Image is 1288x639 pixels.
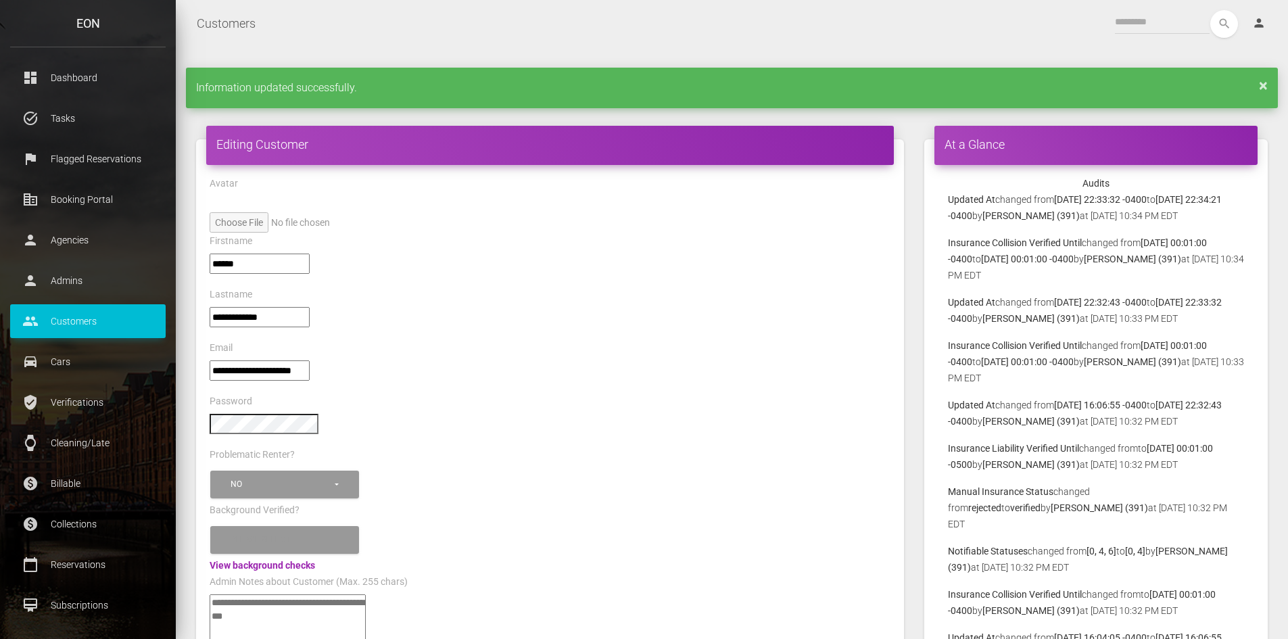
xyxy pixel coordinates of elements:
b: [PERSON_NAME] (391) [982,210,1080,221]
a: View background checks [210,560,315,571]
p: Cars [20,352,156,372]
p: changed from to by at [DATE] 10:33 PM EDT [948,294,1244,327]
p: changed from to by at [DATE] 10:33 PM EDT [948,337,1244,386]
p: changed from to by at [DATE] 10:34 PM EDT [948,235,1244,283]
h4: At a Glance [945,136,1247,153]
div: Please select [231,534,333,546]
p: changed from to by at [DATE] 10:32 PM EDT [948,397,1244,429]
label: Avatar [210,177,238,191]
b: Insurance Collision Verified Until [948,340,1082,351]
b: Updated At [948,297,995,308]
b: [DATE] 22:33:32 -0400 [1054,194,1147,205]
a: paid Collections [10,507,166,541]
p: Agencies [20,230,156,250]
b: Updated At [948,400,995,410]
div: No [231,479,333,490]
b: Insurance Collision Verified Until [948,589,1082,600]
b: [DATE] 22:32:43 -0400 [1054,297,1147,308]
p: Flagged Reservations [20,149,156,169]
a: calendar_today Reservations [10,548,166,582]
b: [PERSON_NAME] (391) [1084,356,1181,367]
b: [PERSON_NAME] (391) [1051,502,1148,513]
a: people Customers [10,304,166,338]
b: [PERSON_NAME] (391) [982,459,1080,470]
label: Admin Notes about Customer (Max. 255 chars) [210,575,408,589]
p: Collections [20,514,156,534]
b: [PERSON_NAME] (391) [982,416,1080,427]
a: × [1259,81,1268,89]
p: changed from to by at [DATE] 10:32 PM EDT [948,440,1244,473]
p: changed from to by at [DATE] 10:32 PM EDT [948,483,1244,532]
b: verified [1010,502,1041,513]
h4: Editing Customer [216,136,884,153]
label: Firstname [210,235,252,248]
p: Admins [20,270,156,291]
p: Subscriptions [20,595,156,615]
a: person Agencies [10,223,166,257]
a: watch Cleaning/Late [10,426,166,460]
b: [PERSON_NAME] (391) [1084,254,1181,264]
b: [PERSON_NAME] (391) [982,605,1080,616]
b: [DATE] 16:06:55 -0400 [1054,400,1147,410]
a: task_alt Tasks [10,101,166,135]
b: Updated At [948,194,995,205]
b: [PERSON_NAME] (391) [982,313,1080,324]
b: [DATE] 00:01:00 -0400 [981,356,1074,367]
p: Cleaning/Late [20,433,156,453]
p: Reservations [20,554,156,575]
p: changed from to by at [DATE] 10:32 PM EDT [948,543,1244,575]
p: Customers [20,311,156,331]
b: Manual Insurance Status [948,486,1053,497]
a: dashboard Dashboard [10,61,166,95]
b: [DATE] 00:01:00 -0400 [981,254,1074,264]
label: Lastname [210,288,252,302]
a: verified_user Verifications [10,385,166,419]
p: changed from to by at [DATE] 10:34 PM EDT [948,191,1244,224]
b: Insurance Collision Verified Until [948,237,1082,248]
label: Problematic Renter? [210,448,295,462]
b: Notifiable Statuses [948,546,1028,557]
label: Password [210,395,252,408]
i: person [1252,16,1266,30]
b: [0, 4, 6] [1087,546,1116,557]
a: drive_eta Cars [10,345,166,379]
button: No [210,471,359,498]
p: Dashboard [20,68,156,88]
a: flag Flagged Reservations [10,142,166,176]
a: Customers [197,7,256,41]
a: card_membership Subscriptions [10,588,166,622]
a: person Admins [10,264,166,298]
button: search [1210,10,1238,38]
p: Booking Portal [20,189,156,210]
p: Billable [20,473,156,494]
p: Tasks [20,108,156,128]
a: person [1242,10,1278,37]
p: Verifications [20,392,156,412]
b: rejected [968,502,1001,513]
b: Insurance Liability Verified Until [948,443,1079,454]
label: Email [210,341,233,355]
label: Background Verified? [210,504,300,517]
button: Please select [210,526,359,554]
strong: Audits [1082,178,1110,189]
a: corporate_fare Booking Portal [10,183,166,216]
p: changed from to by at [DATE] 10:32 PM EDT [948,586,1244,619]
a: paid Billable [10,467,166,500]
div: Information updated successfully. [186,68,1278,108]
b: [0, 4] [1125,546,1145,557]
